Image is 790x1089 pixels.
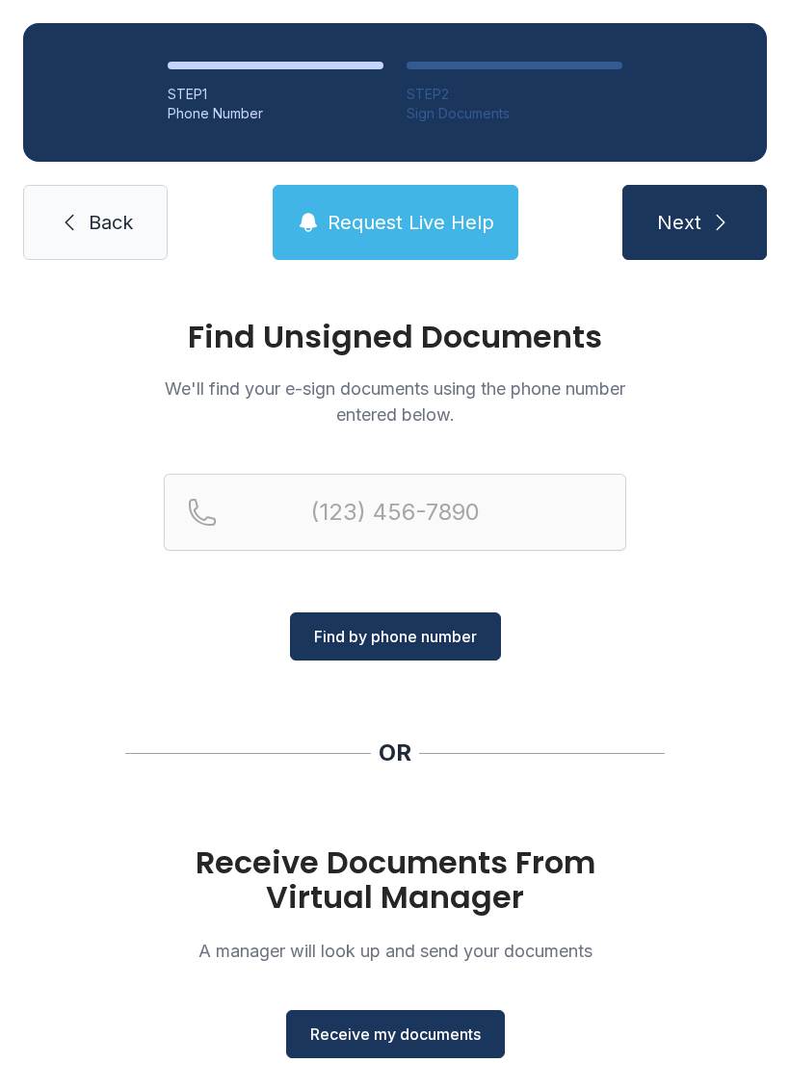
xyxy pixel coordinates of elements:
[168,104,383,123] div: Phone Number
[164,376,626,428] p: We'll find your e-sign documents using the phone number entered below.
[657,209,701,236] span: Next
[164,938,626,964] p: A manager will look up and send your documents
[328,209,494,236] span: Request Live Help
[164,322,626,352] h1: Find Unsigned Documents
[89,209,133,236] span: Back
[310,1023,481,1046] span: Receive my documents
[164,845,626,915] h1: Receive Documents From Virtual Manager
[168,85,383,104] div: STEP 1
[407,104,622,123] div: Sign Documents
[314,625,477,648] span: Find by phone number
[407,85,622,104] div: STEP 2
[379,738,411,768] div: OR
[164,474,626,551] input: Reservation phone number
